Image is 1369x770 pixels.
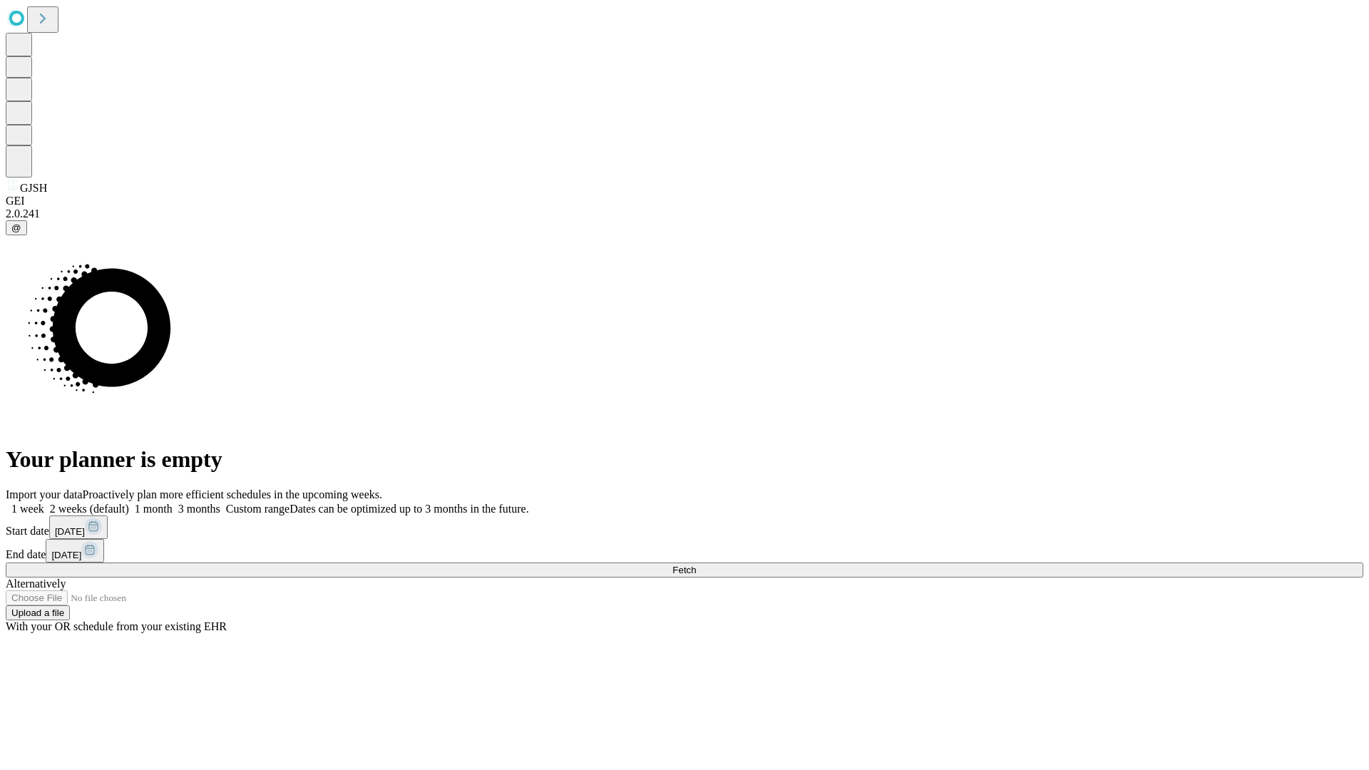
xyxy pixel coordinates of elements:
span: 1 month [135,503,173,515]
span: Fetch [672,565,696,575]
span: 3 months [178,503,220,515]
span: Proactively plan more efficient schedules in the upcoming weeks. [83,488,382,500]
span: Import your data [6,488,83,500]
span: [DATE] [55,526,85,537]
button: [DATE] [46,539,104,563]
h1: Your planner is empty [6,446,1363,473]
span: @ [11,222,21,233]
button: Upload a file [6,605,70,620]
div: GEI [6,195,1363,207]
button: [DATE] [49,515,108,539]
span: GJSH [20,182,47,194]
span: 2 weeks (default) [50,503,129,515]
span: Custom range [226,503,289,515]
button: @ [6,220,27,235]
button: Fetch [6,563,1363,577]
div: End date [6,539,1363,563]
div: 2.0.241 [6,207,1363,220]
span: With your OR schedule from your existing EHR [6,620,227,632]
span: Dates can be optimized up to 3 months in the future. [289,503,528,515]
span: 1 week [11,503,44,515]
span: [DATE] [51,550,81,560]
span: Alternatively [6,577,66,590]
div: Start date [6,515,1363,539]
